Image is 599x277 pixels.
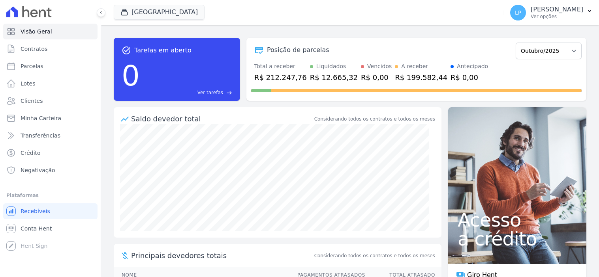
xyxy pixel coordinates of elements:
div: Saldo devedor total [131,113,313,124]
span: Recebíveis [21,207,50,215]
button: [GEOGRAPHIC_DATA] [114,5,205,20]
span: task_alt [122,46,131,55]
div: Considerando todos os contratos e todos os meses [314,115,435,123]
div: R$ 199.582,44 [395,72,447,83]
div: 0 [122,55,140,96]
span: Contratos [21,45,47,53]
span: Minha Carteira [21,114,61,122]
a: Ver tarefas east [143,89,232,96]
span: Crédito [21,149,41,157]
span: Acesso [458,210,577,229]
div: Liquidados [316,62,346,71]
span: LP [515,10,521,15]
span: Conta Hent [21,225,52,232]
span: a crédito [458,229,577,248]
a: Parcelas [3,58,98,74]
a: Contratos [3,41,98,57]
div: Antecipado [457,62,488,71]
a: Crédito [3,145,98,161]
span: Considerando todos os contratos e todos os meses [314,252,435,259]
a: Recebíveis [3,203,98,219]
div: Posição de parcelas [267,45,329,55]
p: Ver opções [531,13,583,20]
span: Visão Geral [21,28,52,35]
a: Visão Geral [3,24,98,39]
button: LP [PERSON_NAME] Ver opções [504,2,599,24]
div: R$ 0,00 [361,72,392,83]
a: Minha Carteira [3,110,98,126]
span: Tarefas em aberto [134,46,192,55]
span: Negativação [21,166,55,174]
a: Lotes [3,76,98,91]
span: Principais devedores totais [131,250,313,261]
a: Conta Hent [3,221,98,236]
span: east [226,90,232,96]
a: Negativação [3,162,98,178]
span: Transferências [21,132,60,139]
a: Transferências [3,128,98,143]
div: Total a receber [254,62,307,71]
div: Plataformas [6,191,94,200]
div: R$ 212.247,76 [254,72,307,83]
span: Lotes [21,80,36,87]
span: Clientes [21,97,43,105]
a: Clientes [3,93,98,109]
div: Vencidos [367,62,392,71]
span: Parcelas [21,62,43,70]
p: [PERSON_NAME] [531,6,583,13]
div: A receber [401,62,428,71]
div: R$ 12.665,32 [310,72,358,83]
span: Ver tarefas [197,89,223,96]
div: R$ 0,00 [451,72,488,83]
